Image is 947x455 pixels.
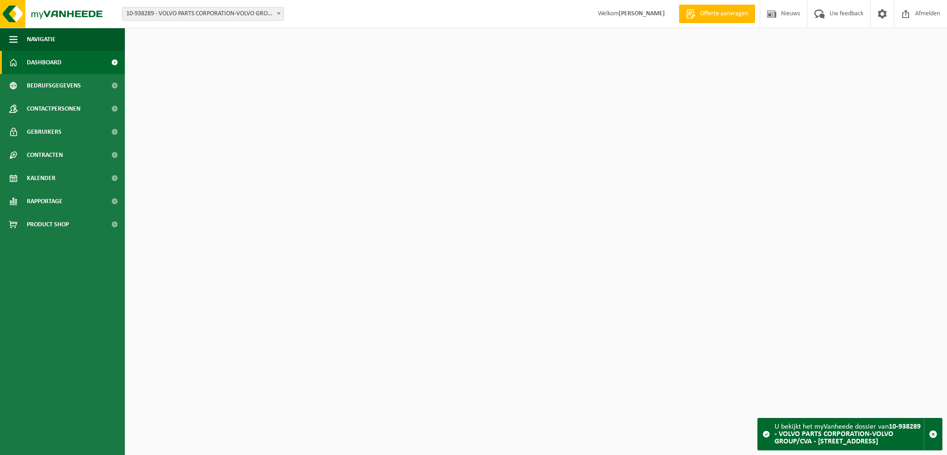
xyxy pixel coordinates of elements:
[27,28,55,51] span: Navigatie
[679,5,755,23] a: Offerte aanvragen
[775,418,924,450] div: U bekijkt het myVanheede dossier van
[123,7,283,20] span: 10-938289 - VOLVO PARTS CORPORATION-VOLVO GROUP/CVA - 9041 OOSTAKKER, SMALLEHEERWEG 31
[619,10,665,17] strong: [PERSON_NAME]
[27,167,55,190] span: Kalender
[122,7,284,21] span: 10-938289 - VOLVO PARTS CORPORATION-VOLVO GROUP/CVA - 9041 OOSTAKKER, SMALLEHEERWEG 31
[27,97,80,120] span: Contactpersonen
[27,143,63,167] span: Contracten
[27,213,69,236] span: Product Shop
[27,120,61,143] span: Gebruikers
[775,423,921,445] strong: 10-938289 - VOLVO PARTS CORPORATION-VOLVO GROUP/CVA - [STREET_ADDRESS]
[27,51,61,74] span: Dashboard
[27,74,81,97] span: Bedrijfsgegevens
[27,190,62,213] span: Rapportage
[698,9,750,19] span: Offerte aanvragen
